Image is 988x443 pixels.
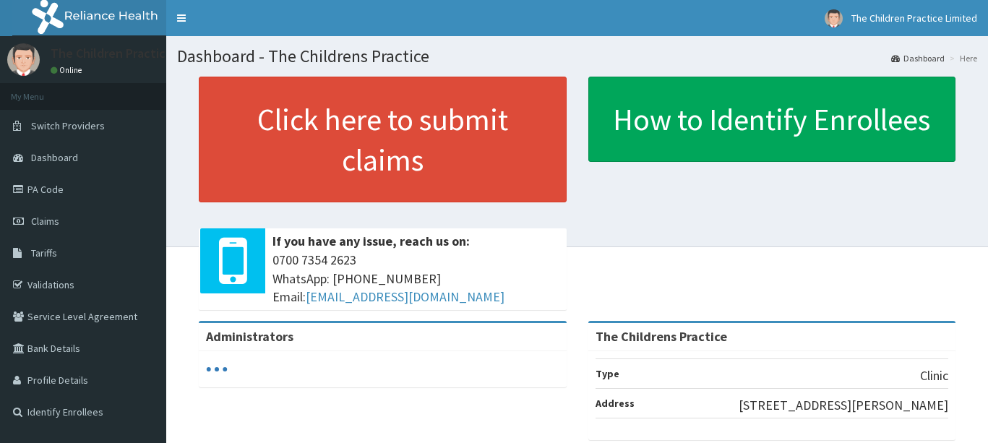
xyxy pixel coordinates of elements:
span: Tariffs [31,246,57,259]
a: Online [51,65,85,75]
span: 0700 7354 2623 WhatsApp: [PHONE_NUMBER] Email: [272,251,559,306]
h1: Dashboard - The Childrens Practice [177,47,977,66]
p: The Children Practice Limited [51,47,218,60]
svg: audio-loading [206,358,228,380]
span: The Children Practice Limited [851,12,977,25]
b: Type [596,367,619,380]
b: If you have any issue, reach us on: [272,233,470,249]
a: Dashboard [891,52,945,64]
b: Administrators [206,328,293,345]
span: Switch Providers [31,119,105,132]
span: Dashboard [31,151,78,164]
strong: The Childrens Practice [596,328,727,345]
img: User Image [7,43,40,76]
p: [STREET_ADDRESS][PERSON_NAME] [739,396,948,415]
b: Address [596,397,635,410]
p: Clinic [920,366,948,385]
a: Click here to submit claims [199,77,567,202]
li: Here [946,52,977,64]
a: [EMAIL_ADDRESS][DOMAIN_NAME] [306,288,504,305]
span: Claims [31,215,59,228]
a: How to Identify Enrollees [588,77,956,162]
img: User Image [825,9,843,27]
